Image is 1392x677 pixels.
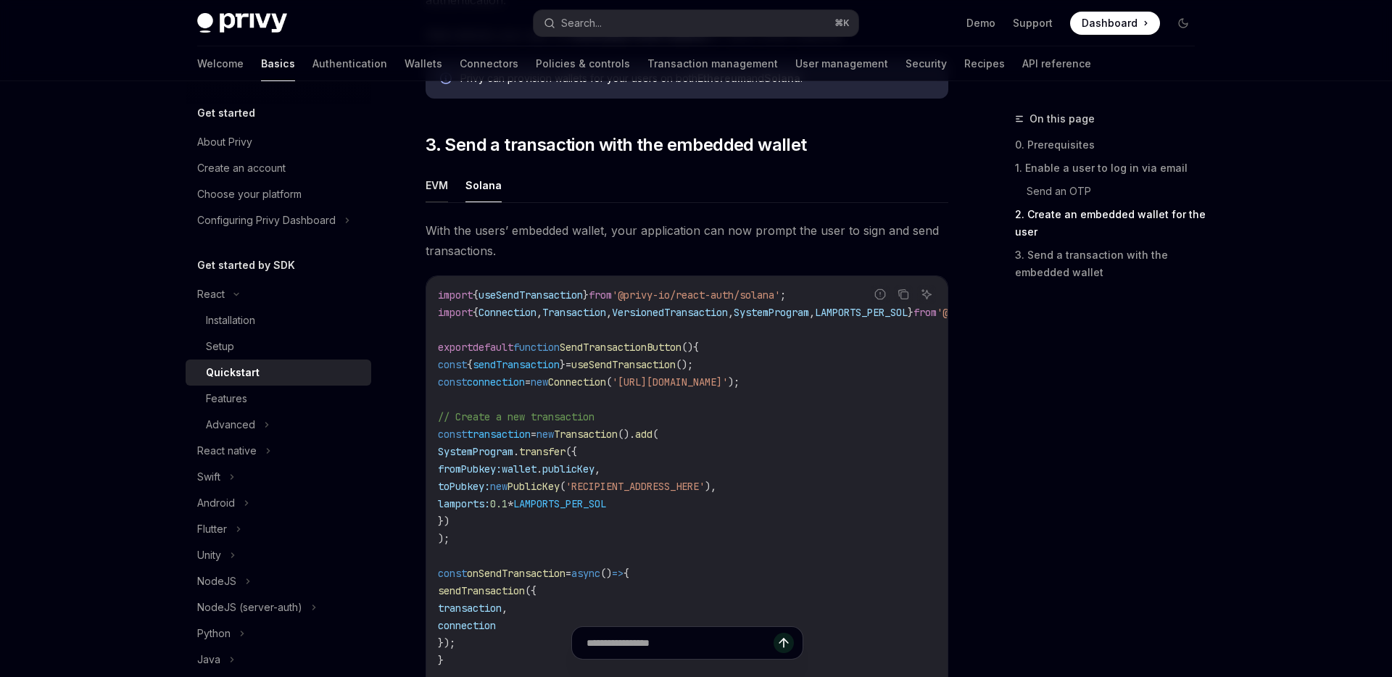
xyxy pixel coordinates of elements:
span: , [606,306,612,319]
div: Python [197,625,231,642]
div: About Privy [197,133,252,151]
button: NodeJS [186,568,371,594]
a: Send an OTP [1015,180,1206,203]
span: } [560,358,565,371]
span: 0.1 [490,497,507,510]
span: { [473,306,478,319]
span: from [913,306,937,319]
span: LAMPORTS_PER_SOL [815,306,908,319]
a: Support [1013,16,1053,30]
div: Advanced [206,416,255,433]
span: => [612,567,623,580]
a: Dashboard [1070,12,1160,35]
span: Dashboard [1082,16,1138,30]
span: , [728,306,734,319]
span: add [635,428,652,441]
button: Unity [186,542,371,568]
span: useSendTransaction [478,288,583,302]
span: const [438,358,467,371]
span: wallet [502,462,536,475]
span: = [565,358,571,371]
span: Connection [478,306,536,319]
span: On this page [1029,110,1095,128]
h5: Get started [197,104,255,122]
span: from [589,288,612,302]
span: // Create a new transaction [438,410,594,423]
span: ({ [565,445,577,458]
a: API reference [1022,46,1091,81]
span: async [571,567,600,580]
div: Installation [206,312,255,329]
span: = [525,375,531,389]
span: With the users’ embedded wallet, your application can now prompt the user to sign and send transa... [426,220,948,261]
button: Solana [465,168,502,202]
a: Welcome [197,46,244,81]
button: Flutter [186,516,371,542]
span: fromPubkey: [438,462,502,475]
span: ); [728,375,739,389]
a: Features [186,386,371,412]
span: LAMPORTS_PER_SOL [513,497,606,510]
span: 3. Send a transaction with the embedded wallet [426,133,806,157]
button: Python [186,620,371,647]
span: '@solana/web3.js' [937,306,1035,319]
a: Basics [261,46,295,81]
span: onSendTransaction [467,567,565,580]
div: Features [206,390,247,407]
span: VersionedTransaction [612,306,728,319]
a: Demo [966,16,995,30]
a: Connectors [460,46,518,81]
span: import [438,288,473,302]
span: = [565,567,571,580]
div: Configuring Privy Dashboard [197,212,336,229]
span: , [809,306,815,319]
span: 'RECIPIENT_ADDRESS_HERE' [565,480,705,493]
div: React [197,286,225,303]
a: Authentication [312,46,387,81]
span: SystemProgram [438,445,513,458]
span: ( [560,480,565,493]
span: publicKey [542,462,594,475]
a: Choose your platform [186,181,371,207]
button: Toggle dark mode [1172,12,1195,35]
span: const [438,567,467,580]
span: } [583,288,589,302]
span: , [502,602,507,615]
span: , [594,462,600,475]
span: PublicKey [507,480,560,493]
span: transaction [467,428,531,441]
span: = [531,428,536,441]
button: Advanced [186,412,371,438]
button: Ask AI [917,285,936,304]
h5: Get started by SDK [197,257,295,274]
a: Quickstart [186,360,371,386]
a: 2. Create an embedded wallet for the user [1015,203,1206,244]
div: Choose your platform [197,186,302,203]
span: import [438,306,473,319]
a: Wallets [405,46,442,81]
div: Search... [561,14,602,32]
a: Recipes [964,46,1005,81]
div: Create an account [197,159,286,177]
span: default [473,341,513,354]
div: Quickstart [206,364,260,381]
div: React native [197,442,257,460]
a: Policies & controls [536,46,630,81]
span: ; [780,288,786,302]
span: sendTransaction [473,358,560,371]
button: Java [186,647,371,673]
span: ); [438,532,449,545]
button: React [186,281,371,307]
span: { [693,341,699,354]
span: Transaction [542,306,606,319]
span: ({ [525,584,536,597]
img: dark logo [197,13,287,33]
span: sendTransaction [438,584,525,597]
div: Android [197,494,235,512]
button: Send message [774,633,794,653]
div: Java [197,651,220,668]
div: NodeJS (server-auth) [197,599,302,616]
button: EVM [426,168,448,202]
span: useSendTransaction [571,358,676,371]
a: About Privy [186,129,371,155]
